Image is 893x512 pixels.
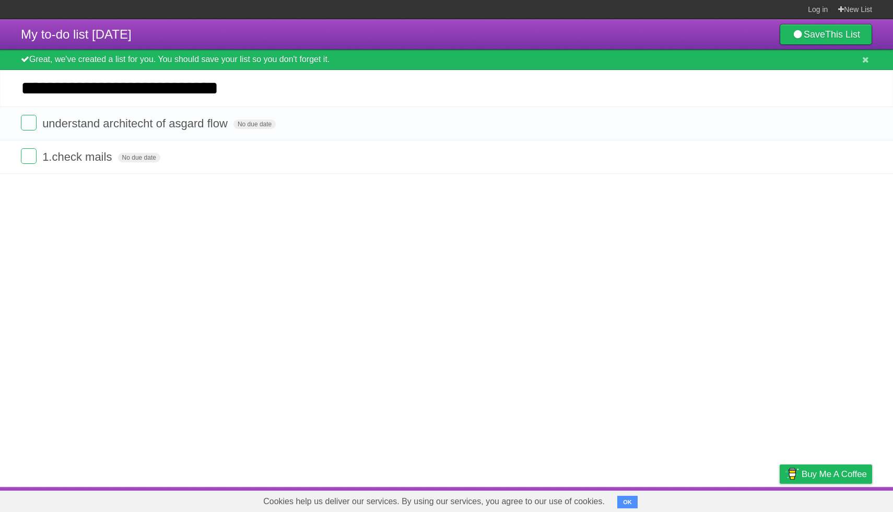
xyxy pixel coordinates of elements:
[21,148,37,164] label: Done
[42,117,230,130] span: understand architecht of asgard flow
[785,465,799,483] img: Buy me a coffee
[118,153,160,162] span: No due date
[766,490,793,509] a: Privacy
[641,490,663,509] a: About
[617,496,638,508] button: OK
[825,29,860,40] b: This List
[21,115,37,130] label: Done
[253,491,615,512] span: Cookies help us deliver our services. By using our services, you agree to our use of cookies.
[42,150,114,163] span: 1.check mails
[731,490,754,509] a: Terms
[675,490,718,509] a: Developers
[806,490,872,509] a: Suggest a feature
[780,24,872,45] a: SaveThis List
[233,120,276,129] span: No due date
[21,27,132,41] span: My to-do list [DATE]
[802,465,867,483] span: Buy me a coffee
[780,465,872,484] a: Buy me a coffee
